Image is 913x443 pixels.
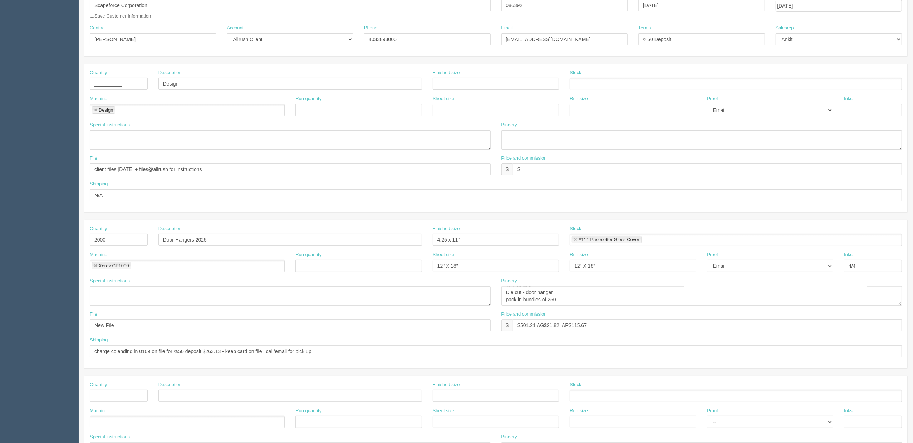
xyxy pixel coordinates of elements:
label: Shipping [90,337,108,344]
div: #111 Pacesetter Gloss Cover [579,237,639,242]
label: Run quantity [295,408,321,414]
label: Bindery [501,278,517,284]
label: Inks [844,96,853,102]
label: Special instructions [90,434,130,440]
label: Sheet size [433,408,455,414]
label: Stock [570,69,581,76]
label: Machine [90,252,107,258]
label: Finished size [433,69,460,76]
label: Machine [90,408,107,414]
label: Description [158,225,182,232]
label: Phone [364,25,378,31]
div: Design [99,108,113,112]
label: Email [501,25,513,31]
label: Bindery [501,434,517,440]
div: $ [501,319,513,331]
label: Quantity [90,225,107,232]
label: Quantity [90,69,107,76]
label: Price and commission [501,311,547,318]
label: Terms [638,25,651,31]
label: Finished size [433,225,460,232]
label: Price and commission [501,155,547,162]
label: Description [158,381,182,388]
label: File [90,155,97,162]
div: $ [501,163,513,175]
label: Bindery [501,122,517,128]
label: Special instructions [90,122,130,128]
label: Proof [707,252,718,258]
label: Description [158,69,182,76]
label: Quantity [90,381,107,388]
label: Inks [844,252,853,258]
label: Run quantity [295,252,321,258]
label: Run size [570,408,588,414]
label: Sheet size [433,96,455,102]
label: Stock [570,225,581,232]
label: Special instructions [90,278,130,284]
label: Sheet size [433,252,455,258]
label: Machine [90,96,107,102]
label: Salesrep [776,25,794,31]
div: Xerox CP1000 [99,263,129,268]
textarea: Trim to size Die cut - door hanger pack in bundles of 250 [501,286,902,306]
label: Contact [90,25,106,31]
label: Proof [707,408,718,414]
label: Proof [707,96,718,102]
label: Finished size [433,381,460,388]
label: Run size [570,252,588,258]
label: Stock [570,381,581,388]
label: Shipping [90,181,108,188]
label: Account [227,25,244,31]
label: Run size [570,96,588,102]
label: Run quantity [295,96,321,102]
label: Inks [844,408,853,414]
label: File [90,311,97,318]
